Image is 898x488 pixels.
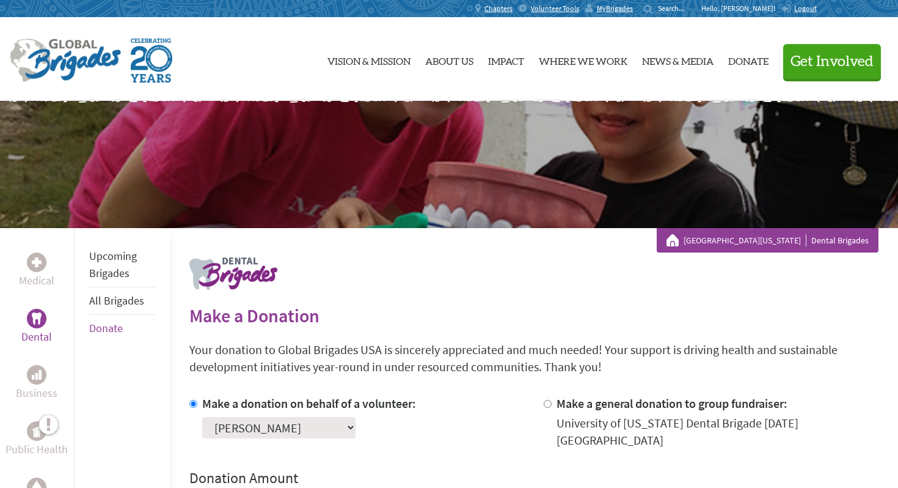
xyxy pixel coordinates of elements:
div: Dental [27,309,46,328]
a: Vision & Mission [327,28,411,91]
a: About Us [425,28,473,91]
img: Business [32,370,42,380]
a: Impact [488,28,524,91]
span: Chapters [484,4,513,13]
h2: Make a Donation [189,305,878,327]
li: Upcoming Brigades [89,243,155,287]
p: Your donation to Global Brigades USA is sincerely appreciated and much needed! Your support is dr... [189,341,878,375]
img: logo-dental.png [189,257,277,290]
img: Global Brigades Logo [10,39,121,83]
p: Hello, [PERSON_NAME]! [701,4,781,13]
span: Get Involved [790,54,874,69]
p: Medical [19,272,54,289]
div: Dental Brigades [666,234,869,246]
label: Make a donation on behalf of a volunteer: [202,396,416,411]
span: Volunteer Tools [531,4,579,13]
label: Make a general donation to group fundraiser: [557,396,787,411]
p: Dental [21,328,52,346]
img: Global Brigades Celebrating 20 Years [131,39,172,83]
input: Search... [658,4,693,13]
button: Get Involved [783,44,881,79]
span: MyBrigades [597,4,633,13]
h4: Donation Amount [189,468,878,488]
p: Business [16,385,57,402]
a: BusinessBusiness [16,365,57,402]
a: Donate [89,321,123,335]
a: DentalDental [21,309,52,346]
img: Medical [32,257,42,267]
a: Logout [781,4,817,13]
a: All Brigades [89,294,144,308]
a: Public HealthPublic Health [5,421,68,458]
a: News & Media [642,28,714,91]
div: University of [US_STATE] Dental Brigade [DATE] [GEOGRAPHIC_DATA] [557,415,878,449]
a: Donate [728,28,768,91]
a: MedicalMedical [19,253,54,289]
li: Donate [89,315,155,342]
div: Public Health [27,421,46,441]
a: Upcoming Brigades [89,249,137,280]
div: Medical [27,253,46,272]
img: Dental [32,312,42,324]
p: Public Health [5,441,68,458]
li: All Brigades [89,287,155,315]
span: Logout [794,4,817,13]
div: Business [27,365,46,385]
a: [GEOGRAPHIC_DATA][US_STATE] [684,234,806,246]
a: Where We Work [539,28,627,91]
img: Public Health [32,425,42,437]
